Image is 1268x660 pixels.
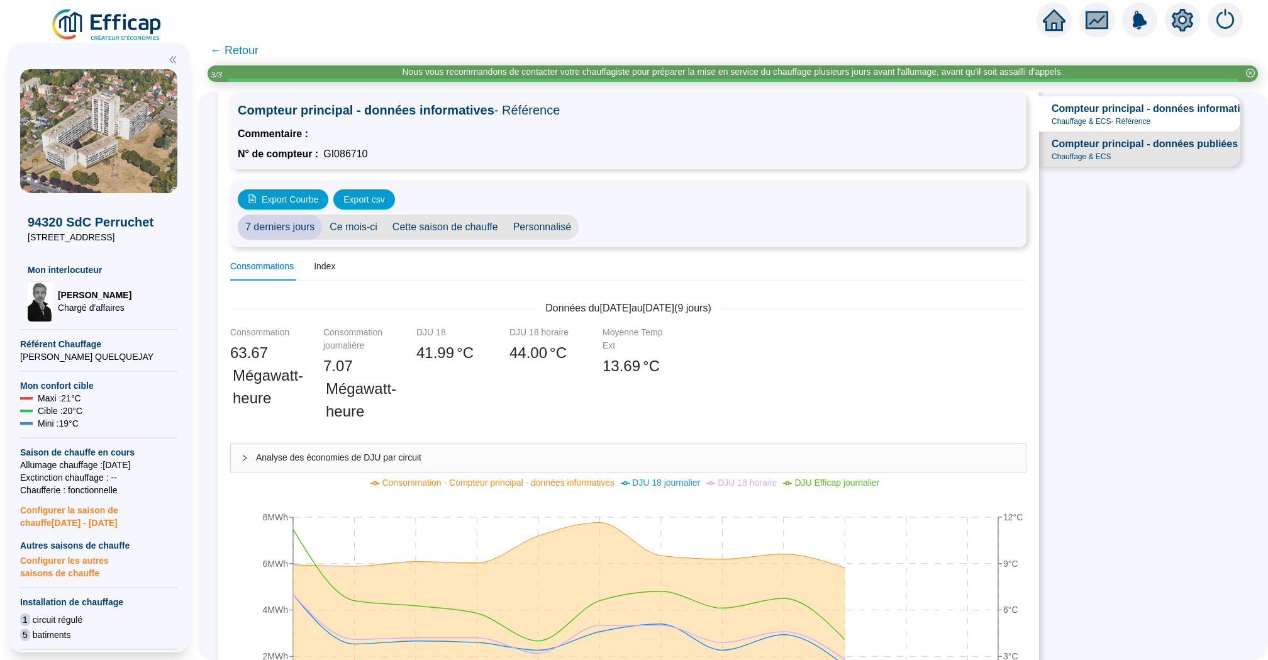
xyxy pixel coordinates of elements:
span: Chauffage & ECS - Référence [1052,116,1150,126]
span: Mégawatt-heure [233,364,303,410]
span: Ce mois-ci [322,215,385,240]
tspan: 12°C [1003,512,1023,522]
span: 41 [416,344,433,361]
span: Autres saisons de chauffe [20,539,177,552]
span: °C [457,342,474,364]
tspan: 4MWh [263,605,288,615]
span: 94320 SdC Perruchet [28,213,170,231]
div: DJU 18 horaire [509,326,572,339]
span: Chargé d'affaires [58,301,131,314]
div: DJU 18 [416,326,479,339]
span: file-image [248,194,257,203]
span: Personnalisé [506,215,579,240]
span: N° de compteur : [238,147,318,162]
span: .00 [526,344,547,361]
span: Export Courbe [262,193,318,206]
button: Export csv [333,189,394,210]
span: Exctinction chauffage : -- [20,471,177,484]
span: Mon confort cible [20,379,177,392]
span: [PERSON_NAME] [58,289,131,301]
span: collapsed [241,454,248,462]
span: 7 derniers jours [238,215,322,240]
span: GI086710 [323,147,367,162]
span: setting [1171,9,1194,31]
span: fund [1086,9,1108,31]
span: 7 [323,357,331,374]
span: Chaufferie : fonctionnelle [20,484,177,496]
tspan: 8MWh [263,512,288,522]
span: Cible : 20 °C [38,405,82,417]
span: circuit régulé [33,613,82,626]
div: Index [314,260,335,273]
div: Consommation journalière [323,326,386,352]
span: DJU 18 horaire [718,478,777,488]
div: Nous vous recommandons de contacter votre chauffagiste pour préparer la mise en service du chauff... [402,65,1063,79]
span: Mini : 19 °C [38,417,79,430]
span: Commentaire : [238,126,308,142]
span: .99 [433,344,454,361]
img: Chargé d'affaires [28,281,53,322]
div: Consommations [230,260,294,273]
span: close-circle [1246,69,1255,77]
span: 63 [230,344,247,361]
span: Mégawatt-heure [326,378,396,423]
span: Données du [DATE] au [DATE] ( 9 jours) [535,301,721,316]
button: Export Courbe [238,189,328,210]
span: .69 [620,357,640,374]
span: Compteur principal - données informatives [1052,101,1257,116]
tspan: 6°C [1003,605,1018,615]
span: DJU 18 journalier [632,478,700,488]
img: alerts [1122,3,1157,38]
span: ← Retour [210,42,259,59]
span: [PERSON_NAME] QUELQUEJAY [20,350,177,363]
span: [STREET_ADDRESS] [28,231,170,243]
span: 5 [20,629,30,641]
span: 44 [509,344,526,361]
span: Compteur principal - données publiées [1052,137,1238,152]
tspan: 9°C [1003,559,1018,569]
span: Compteur principal - données informatives [238,101,1019,119]
span: Configurer les autres saisons de chauffe [20,552,177,579]
span: double-left [169,55,177,64]
span: Installation de chauffage [20,596,177,608]
div: Moyenne Temp Ext [603,326,665,352]
span: Saison de chauffe en cours [20,446,177,459]
span: Export csv [343,193,384,206]
span: Cette saison de chauffe [385,215,506,240]
div: Consommation [230,326,293,339]
span: Configurer la saison de chauffe [DATE] - [DATE] [20,496,177,529]
tspan: 6MWh [263,559,288,569]
span: .67 [247,344,268,361]
img: efficap energie logo [50,8,164,43]
i: 3 / 3 [211,70,222,79]
span: Allumage chauffage : [DATE] [20,459,177,471]
span: °C [643,355,660,378]
div: Analyse des économies de DJU par circuit [231,444,1026,473]
span: - Référence [494,103,560,117]
span: 1 [20,613,30,626]
span: DJU Efficap journalier [794,478,879,488]
span: home [1043,9,1065,31]
span: .07 [331,357,352,374]
img: alerts [1208,3,1243,38]
span: Mon interlocuteur [28,264,170,276]
span: batiments [33,629,71,641]
span: °C [550,342,567,364]
span: Référent Chauffage [20,338,177,350]
span: Analyse des économies de DJU par circuit [256,451,1016,464]
span: Maxi : 21 °C [38,392,81,405]
span: 13 [603,357,620,374]
span: Consommation - Compteur principal - données informatives [382,478,615,488]
span: Chauffage & ECS [1052,152,1111,162]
